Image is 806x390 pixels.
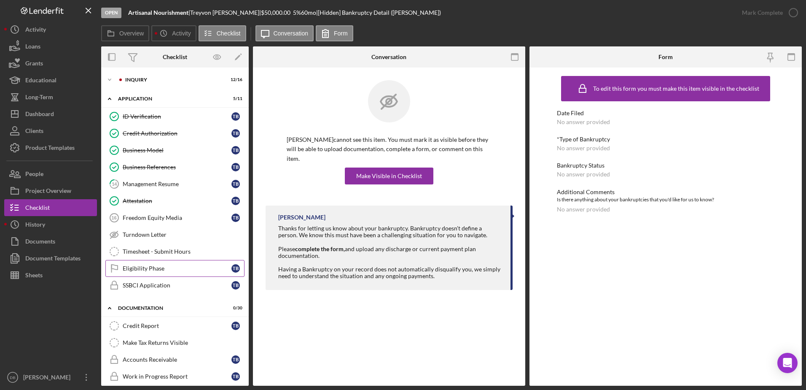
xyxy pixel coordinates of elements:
[231,355,240,364] div: T B
[25,139,75,158] div: Product Templates
[4,21,97,38] button: Activity
[123,373,231,380] div: Work in Progress Report
[557,206,610,213] div: No answer provided
[25,216,45,235] div: History
[231,264,240,273] div: T B
[10,375,15,380] text: DB
[4,369,97,386] button: DB[PERSON_NAME]
[25,72,56,91] div: Educational
[105,243,244,260] a: Timesheet - Submit Hours
[287,135,492,163] p: [PERSON_NAME] cannot see this item. You must mark it as visible before they will be able to uploa...
[199,25,246,41] button: Checklist
[123,214,231,221] div: Freedom Equity Media
[151,25,196,41] button: Activity
[105,226,244,243] a: Turndown Letter
[105,317,244,334] a: Credit ReportTB
[742,4,783,21] div: Mark Complete
[658,54,673,60] div: Form
[123,265,231,272] div: Eligibility Phase
[4,122,97,139] button: Clients
[4,233,97,250] a: Documents
[278,246,502,259] div: Please and upload any discharge or current payment plan documentation.
[101,8,121,18] div: Open
[105,368,244,385] a: Work in Progress ReportTB
[316,9,441,16] div: | [Hidden] Bankruptcy Detail ([PERSON_NAME])
[733,4,802,21] button: Mark Complete
[118,96,221,101] div: Application
[123,147,231,154] div: Business Model
[316,25,353,41] button: Form
[101,25,149,41] button: Overview
[557,189,775,195] div: Additional Comments
[345,168,433,184] button: Make Visible in Checklist
[4,267,97,284] button: Sheets
[4,250,97,267] a: Document Templates
[123,248,244,255] div: Timesheet - Submit Hours
[25,250,81,269] div: Document Templates
[4,139,97,156] button: Product Templates
[105,108,244,125] a: ID VerificationTB
[231,372,240,381] div: T B
[593,85,759,92] div: To edit this form you must make this item visible in the checklist
[4,38,97,55] button: Loans
[231,146,240,154] div: T B
[123,356,231,363] div: Accounts Receivable
[356,168,422,184] div: Make Visible in Checklist
[21,369,76,388] div: [PERSON_NAME]
[4,89,97,106] a: Long-Term
[227,96,242,101] div: 5 / 11
[123,282,231,289] div: SSBCI Application
[25,21,46,40] div: Activity
[557,145,610,152] div: No answer provided
[25,89,53,108] div: Long-Term
[105,351,244,368] a: Accounts ReceivableTB
[123,164,231,171] div: Business References
[172,30,191,37] label: Activity
[274,30,309,37] label: Conversation
[128,9,190,16] div: |
[4,199,97,216] button: Checklist
[4,55,97,72] a: Grants
[334,30,348,37] label: Form
[25,122,43,141] div: Clients
[123,339,244,346] div: Make Tax Returns Visible
[278,225,502,238] div: Thanks for letting us know about your bankruptcy. Bankruptcy doesn't define a person. We know thi...
[25,38,40,57] div: Loans
[231,214,240,222] div: T B
[25,267,43,286] div: Sheets
[227,77,242,82] div: 12 / 16
[105,176,244,192] a: 14Management ResumeTB
[25,55,43,74] div: Grants
[105,277,244,294] a: SSBCI ApplicationTB
[25,233,55,252] div: Documents
[123,113,231,120] div: ID Verification
[4,106,97,122] a: Dashboard
[4,182,97,199] a: Project Overview
[4,165,97,182] a: People
[301,9,316,16] div: 60 mo
[112,181,117,187] tspan: 14
[557,136,775,143] div: *Type of Bankruptcy
[231,322,240,330] div: T B
[293,9,301,16] div: 5 %
[125,77,221,82] div: Inquiry
[231,112,240,121] div: T B
[255,25,314,41] button: Conversation
[119,30,144,37] label: Overview
[231,163,240,171] div: T B
[123,198,231,204] div: Attestation
[105,159,244,176] a: Business ReferencesTB
[118,306,221,311] div: Documentation
[231,129,240,138] div: T B
[557,171,610,178] div: No answer provided
[261,9,293,16] div: $50,000.00
[105,142,244,159] a: Business ModelTB
[190,9,261,16] div: Treyvon [PERSON_NAME] |
[557,162,775,169] div: Bankruptcy Status
[4,216,97,233] button: History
